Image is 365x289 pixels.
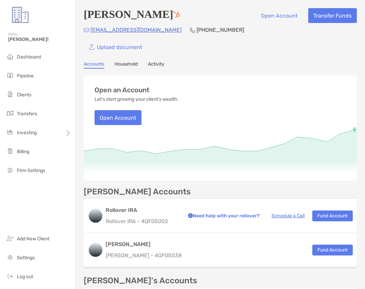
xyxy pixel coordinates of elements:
span: Log out [17,274,33,280]
h3: Rollover IRA [106,206,179,214]
img: Hubspot Icon [173,11,180,18]
h4: [PERSON_NAME] [84,8,180,23]
p: [PERSON_NAME]'s Accounts [84,276,197,285]
span: Settings [17,255,35,261]
span: Dashboard [17,54,41,60]
h3: [PERSON_NAME] [106,240,182,248]
img: Email Icon [84,28,89,32]
button: Fund Account [312,245,353,256]
img: logo account [89,243,102,257]
p: [PHONE_NUMBER] [197,26,244,34]
p: Rollover IRA - 4QF05002 [106,217,179,225]
span: Firm Settings [17,168,45,173]
p: [PERSON_NAME] - 4QF05038 [106,251,182,260]
img: billing icon [6,147,14,155]
img: button icon [89,44,94,50]
img: logout icon [6,272,14,280]
p: [EMAIL_ADDRESS][DOMAIN_NAME] [90,26,182,34]
img: pipeline icon [6,71,14,79]
span: [PERSON_NAME]! [8,37,71,42]
span: Billing [17,149,29,154]
img: transfers icon [6,109,14,117]
a: Household [114,61,138,69]
img: clients icon [6,90,14,98]
img: settings icon [6,253,14,261]
button: Open Account [256,8,303,23]
span: Add New Client [17,236,49,242]
p: [PERSON_NAME] Accounts [84,188,191,196]
img: dashboard icon [6,52,14,61]
a: Accounts [84,61,104,69]
p: Need help with your rollover? [186,212,260,220]
img: firm-settings icon [6,166,14,174]
img: Zoe Logo [8,3,32,27]
p: Let's start growing your client's wealth. [95,97,179,102]
img: logo account [89,209,102,223]
h3: Open an Account [95,86,150,94]
img: Phone Icon [190,27,195,33]
img: add_new_client icon [6,234,14,242]
img: investing icon [6,128,14,136]
a: Go to Hubspot Deal [173,8,180,20]
button: Fund Account [312,211,353,221]
span: Investing [17,130,37,136]
a: Schedule a Call [271,213,305,219]
span: Transfers [17,111,37,117]
span: Pipeline [17,73,34,79]
button: Open Account [95,110,141,125]
button: Transfer Funds [308,8,357,23]
a: Activity [148,61,164,69]
a: Upload document [84,40,147,54]
span: Clients [17,92,31,98]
